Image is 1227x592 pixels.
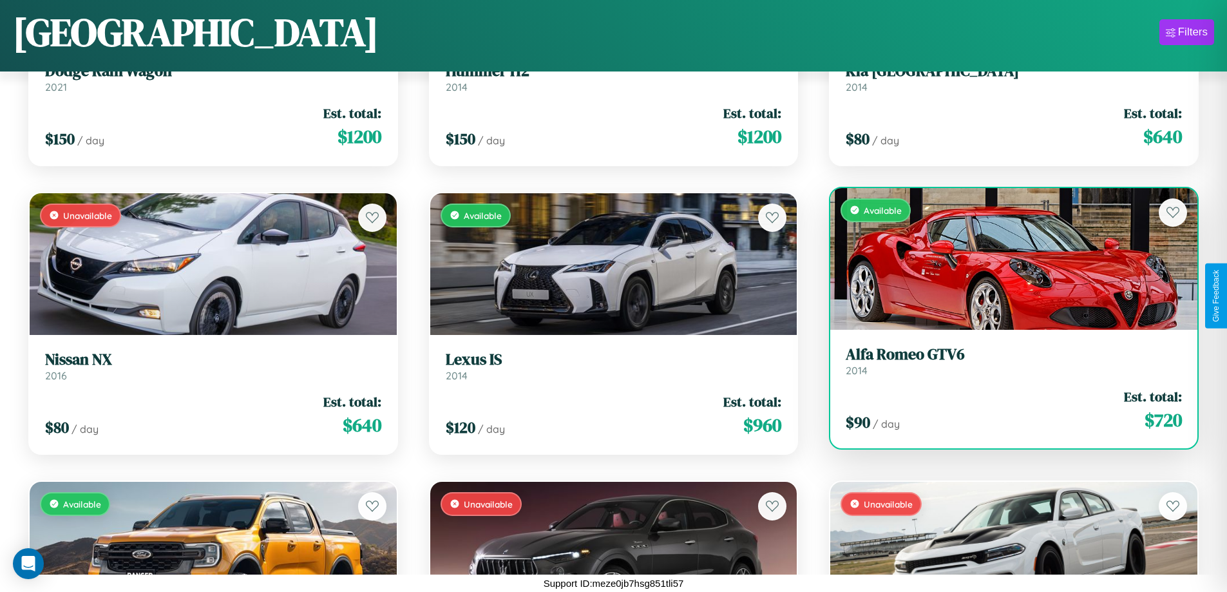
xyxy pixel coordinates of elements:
[77,134,104,147] span: / day
[872,134,899,147] span: / day
[478,423,505,435] span: / day
[1124,387,1182,406] span: Est. total:
[1212,270,1221,322] div: Give Feedback
[323,392,381,411] span: Est. total:
[45,369,67,382] span: 2016
[1143,124,1182,149] span: $ 640
[464,499,513,510] span: Unavailable
[846,81,868,93] span: 2014
[1145,407,1182,433] span: $ 720
[846,364,868,377] span: 2014
[864,205,902,216] span: Available
[846,62,1182,93] a: Kia [GEOGRAPHIC_DATA]2014
[323,104,381,122] span: Est. total:
[446,128,475,149] span: $ 150
[45,350,381,382] a: Nissan NX2016
[45,350,381,369] h3: Nissan NX
[464,210,502,221] span: Available
[846,345,1182,377] a: Alfa Romeo GTV62014
[45,62,381,93] a: Dodge Ram Wagon2021
[544,575,684,592] p: Support ID: meze0jb7hsg851tli57
[723,104,781,122] span: Est. total:
[446,417,475,438] span: $ 120
[864,499,913,510] span: Unavailable
[446,350,782,369] h3: Lexus IS
[846,345,1182,364] h3: Alfa Romeo GTV6
[71,423,99,435] span: / day
[1124,104,1182,122] span: Est. total:
[63,210,112,221] span: Unavailable
[1178,26,1208,39] div: Filters
[743,412,781,438] span: $ 960
[1159,19,1214,45] button: Filters
[723,392,781,411] span: Est. total:
[343,412,381,438] span: $ 640
[846,128,870,149] span: $ 80
[45,81,67,93] span: 2021
[446,62,782,93] a: Hummer H22014
[446,81,468,93] span: 2014
[873,417,900,430] span: / day
[45,417,69,438] span: $ 80
[478,134,505,147] span: / day
[45,62,381,81] h3: Dodge Ram Wagon
[737,124,781,149] span: $ 1200
[446,62,782,81] h3: Hummer H2
[338,124,381,149] span: $ 1200
[846,62,1182,81] h3: Kia [GEOGRAPHIC_DATA]
[13,548,44,579] div: Open Intercom Messenger
[63,499,101,510] span: Available
[13,6,379,59] h1: [GEOGRAPHIC_DATA]
[45,128,75,149] span: $ 150
[446,350,782,382] a: Lexus IS2014
[446,369,468,382] span: 2014
[846,412,870,433] span: $ 90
